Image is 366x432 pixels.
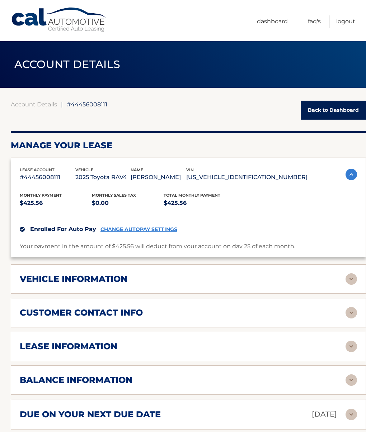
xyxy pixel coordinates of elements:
[20,307,143,318] h2: customer contact info
[346,409,357,420] img: accordion-rest.svg
[100,226,177,232] a: CHANGE AUTOPAY SETTINGS
[11,7,108,33] a: Cal Automotive
[20,198,92,208] p: $425.56
[92,193,136,198] span: Monthly sales Tax
[308,15,321,28] a: FAQ's
[20,274,127,284] h2: vehicle information
[61,101,63,108] span: |
[20,241,295,251] p: Your payment in the amount of $425.56 will deduct from your account on day 25 of each month.
[186,172,308,182] p: [US_VEHICLE_IDENTIFICATION_NUMBER]
[346,374,357,386] img: accordion-rest.svg
[92,198,164,208] p: $0.00
[164,193,220,198] span: Total Monthly Payment
[20,167,55,172] span: lease account
[11,140,366,151] h2: Manage Your Lease
[20,193,62,198] span: Monthly Payment
[14,58,121,71] span: ACCOUNT DETAILS
[312,408,337,421] p: [DATE]
[20,409,161,420] h2: due on your next due date
[186,167,194,172] span: vin
[11,101,57,108] a: Account Details
[67,101,107,108] span: #44456008111
[75,167,93,172] span: vehicle
[20,172,75,182] p: #44456008111
[131,167,143,172] span: name
[346,307,357,318] img: accordion-rest.svg
[75,172,131,182] p: 2025 Toyota RAV4
[346,169,357,180] img: accordion-active.svg
[336,15,355,28] a: Logout
[20,227,25,232] img: check.svg
[20,375,132,385] h2: balance information
[131,172,186,182] p: [PERSON_NAME]
[346,273,357,285] img: accordion-rest.svg
[301,101,366,120] a: Back to Dashboard
[257,15,288,28] a: Dashboard
[30,226,96,232] span: Enrolled For Auto Pay
[20,341,117,352] h2: lease information
[164,198,236,208] p: $425.56
[346,341,357,352] img: accordion-rest.svg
